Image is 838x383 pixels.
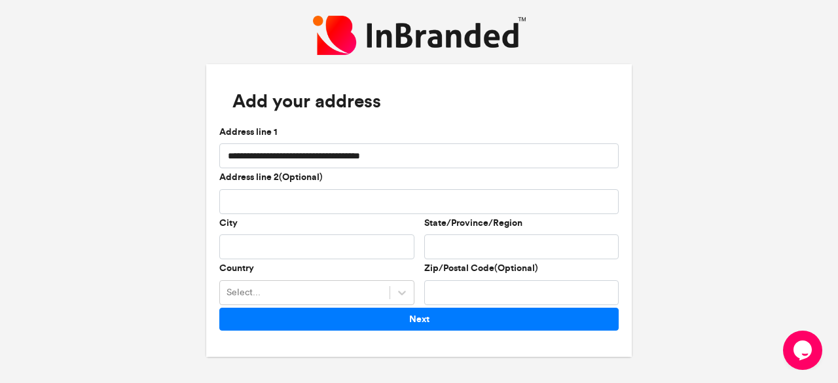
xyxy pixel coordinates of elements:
label: City [219,217,238,230]
label: Address line 2(Optional) [219,171,323,184]
label: Zip/Postal Code(Optional) [424,262,538,275]
div: Select... [227,286,261,299]
img: InBranded Logo [313,16,526,55]
label: Address line 1 [219,126,278,139]
button: Next [219,308,619,331]
h3: Add your address [219,77,619,126]
label: State/Province/Region [424,217,522,230]
iframe: chat widget [783,331,825,370]
label: Country [219,262,254,275]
